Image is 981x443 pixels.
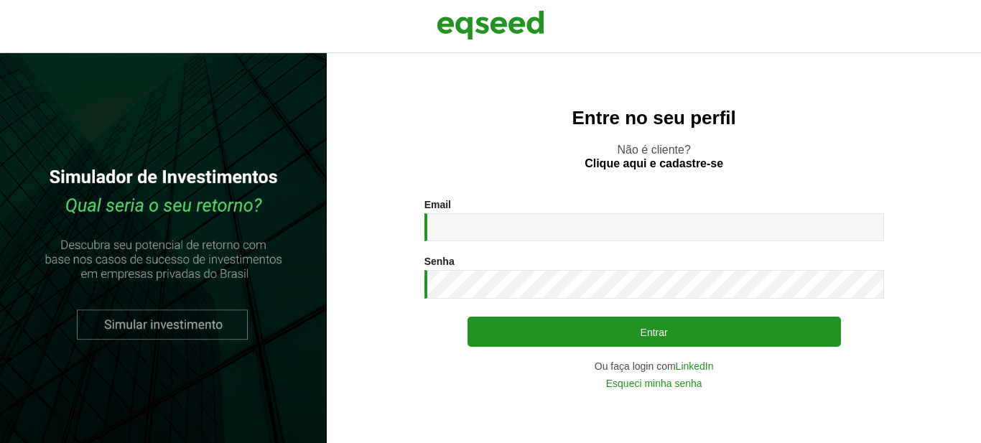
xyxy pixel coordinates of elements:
[606,378,702,388] a: Esqueci minha senha
[424,361,884,371] div: Ou faça login com
[424,256,455,266] label: Senha
[424,200,451,210] label: Email
[355,108,952,129] h2: Entre no seu perfil
[355,143,952,170] p: Não é cliente?
[437,7,544,43] img: EqSeed Logo
[676,361,714,371] a: LinkedIn
[585,158,723,169] a: Clique aqui e cadastre-se
[468,317,841,347] button: Entrar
